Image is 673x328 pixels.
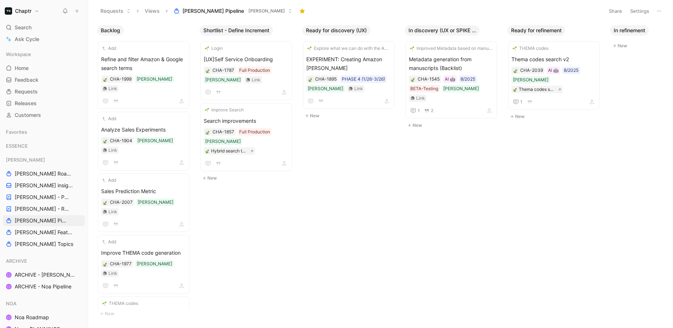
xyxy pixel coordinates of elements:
a: Ask Cycle [3,34,85,45]
div: 8/2025 [564,67,578,74]
img: 🌱 [205,46,209,51]
button: New [302,111,399,120]
button: 🍃 [103,261,108,266]
span: Ready for refinement [511,27,562,34]
span: Improved Metadata based on manuscript [417,45,493,52]
div: [PERSON_NAME] [137,260,172,268]
a: [PERSON_NAME] Topics [3,239,85,250]
span: [PERSON_NAME] [248,7,285,15]
div: AI 🤖 [548,67,559,74]
div: ESSENCE [3,140,85,154]
img: 🍃 [205,149,210,153]
div: In discovery (UX or SPIKE ongoing)New [402,22,504,133]
span: In refinement [614,27,645,34]
a: Customers [3,110,85,121]
span: [PERSON_NAME] - REFINEMENTS [15,205,71,213]
div: Workspace [3,49,85,60]
div: Shortlist - Define IncrementNew [197,22,299,186]
div: Search [3,22,85,33]
a: Requests [3,86,85,97]
span: Thema codes search v2 [511,55,596,64]
img: 🍃 [103,262,107,266]
h1: Chaptr [15,8,32,14]
img: 🌱 [513,46,517,51]
button: 🌱Improve Search [204,106,245,114]
div: AI 🤖 [445,75,455,83]
div: Favorites [3,126,85,137]
span: Explore what we can do with the Amazon API [314,45,390,52]
span: Analyze Sales Experiments [101,125,186,134]
img: 🌱 [410,46,414,51]
a: [PERSON_NAME] Features [3,227,85,238]
div: ARCHIVE [3,255,85,266]
div: [PERSON_NAME] [513,76,548,84]
span: ESSENCE [6,142,28,150]
div: NOA [3,298,85,309]
a: Home [3,63,85,74]
span: 2 [431,108,433,113]
span: Backlog [101,27,120,34]
img: 🍃 [308,77,313,82]
span: [PERSON_NAME] Pipeline [182,7,244,15]
div: Full Production [239,67,270,74]
span: Home [15,65,29,72]
a: [PERSON_NAME] insights [3,180,85,191]
span: [PERSON_NAME] Topics [15,240,73,248]
span: [UX]Self Service Onboarding [204,55,289,64]
div: CHA-1857 [212,128,234,136]
div: CHA-1787 [212,67,234,74]
img: 🌱 [307,46,312,51]
div: 🍃 [410,77,415,82]
button: New [200,174,296,183]
button: New [97,309,194,318]
div: ESSENCE [3,140,85,151]
button: New [405,121,502,130]
button: 🌱Login [204,45,224,52]
button: 🌱THEMA codes [101,300,139,307]
button: Add [101,238,117,246]
span: Requests [15,88,38,95]
span: Ready for discovery (UX) [306,27,367,34]
a: [PERSON_NAME] Roadmap - open items [3,168,85,179]
button: 🍃 [103,77,108,82]
img: Chaptr [5,7,12,15]
button: Settings [627,6,652,16]
div: BacklogNew [94,22,197,322]
div: [PERSON_NAME][PERSON_NAME] Roadmap - open items[PERSON_NAME] insights[PERSON_NAME] - PLANNINGS[PE... [3,154,85,250]
div: Link [416,95,425,102]
div: Ready for refinementNew [504,22,607,125]
img: 🌱 [102,301,107,306]
button: Views [141,5,163,16]
span: ARCHIVE [6,257,27,265]
img: 🍃 [103,77,107,82]
img: 🍃 [411,77,415,82]
div: [PERSON_NAME] [205,76,241,84]
span: 1 [418,108,420,113]
div: CHA-1999 [110,75,132,83]
span: [PERSON_NAME] Pipeline [15,217,68,224]
button: 1 [409,106,421,115]
button: 🍃 [103,138,108,143]
a: [PERSON_NAME] - PLANNINGS [3,192,85,203]
span: THEMA codes [109,300,138,307]
a: 🌱Improved Metadata based on manuscriptMetadata generation from manuscripts (Backlist)AI 🤖8/2025BE... [406,41,497,118]
div: [PERSON_NAME] [308,85,343,92]
div: Link [354,85,363,92]
span: Releases [15,100,37,107]
a: AddSales Prediction Metric[PERSON_NAME]Link [98,173,189,232]
div: Ready for discovery (UX)New [299,22,402,124]
button: In refinement [610,25,649,36]
img: 🍃 [513,87,517,92]
div: [PERSON_NAME] [138,199,173,206]
div: CHA-1904 [110,137,132,144]
span: Ask Cycle [15,35,39,44]
span: Shortlist - Define Increment [203,27,269,34]
span: [PERSON_NAME] Features [15,229,75,236]
button: 🌱Improved Metadata based on manuscript [409,45,494,52]
span: [PERSON_NAME] Roadmap - open items [15,170,73,177]
div: CHA-2039 [520,67,543,74]
div: Link [108,208,117,215]
div: Link [108,85,117,92]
